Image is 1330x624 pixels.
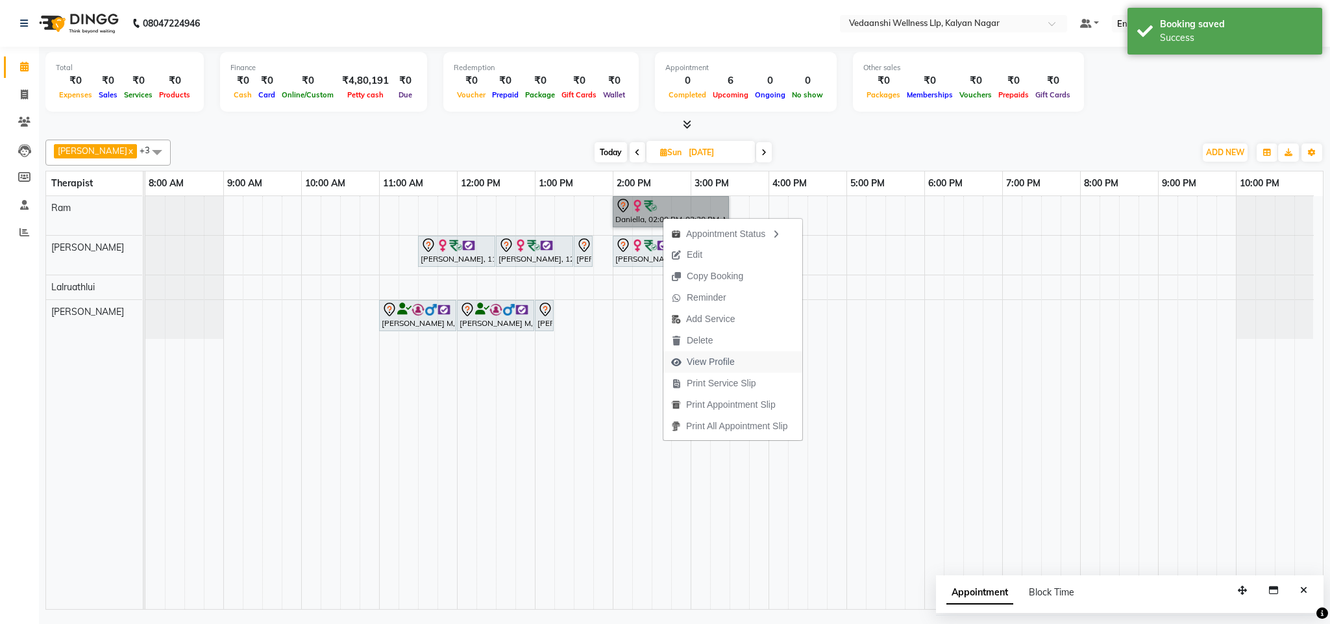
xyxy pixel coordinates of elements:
[671,314,681,324] img: add-service.png
[536,174,576,193] a: 1:00 PM
[687,355,735,369] span: View Profile
[752,90,789,99] span: Ongoing
[687,334,713,347] span: Delete
[863,90,904,99] span: Packages
[51,281,95,293] span: Lalruathlui
[687,377,756,390] span: Print Service Slip
[497,238,572,265] div: [PERSON_NAME], 12:30 PM-01:30 PM, Lightening Facial
[665,62,826,73] div: Appointment
[419,238,494,265] div: [PERSON_NAME], 11:30 AM-12:30 PM, Swedish Massage 60 Min
[995,73,1032,88] div: ₹0
[380,174,426,193] a: 11:00 AM
[789,90,826,99] span: No show
[454,62,628,73] div: Redemption
[1237,174,1283,193] a: 10:00 PM
[709,90,752,99] span: Upcoming
[671,421,681,431] img: printall.png
[145,174,187,193] a: 8:00 AM
[663,222,802,244] div: Appointment Status
[691,174,732,193] a: 3:00 PM
[995,90,1032,99] span: Prepaids
[685,143,750,162] input: 2025-09-07
[56,73,95,88] div: ₹0
[665,73,709,88] div: 0
[230,62,417,73] div: Finance
[95,90,121,99] span: Sales
[278,73,337,88] div: ₹0
[454,90,489,99] span: Voucher
[1032,73,1074,88] div: ₹0
[709,73,752,88] div: 6
[51,177,93,189] span: Therapist
[863,73,904,88] div: ₹0
[769,174,810,193] a: 4:00 PM
[904,73,956,88] div: ₹0
[536,302,552,329] div: [PERSON_NAME] M, 01:00 PM-01:10 PM, Steam
[1294,580,1313,601] button: Close
[558,90,600,99] span: Gift Cards
[665,90,709,99] span: Completed
[58,145,127,156] span: [PERSON_NAME]
[946,581,1013,605] span: Appointment
[489,73,522,88] div: ₹0
[863,62,1074,73] div: Other sales
[600,73,628,88] div: ₹0
[156,73,193,88] div: ₹0
[687,248,702,262] span: Edit
[671,229,681,239] img: apt_status.png
[1203,144,1248,162] button: ADD NEW
[121,90,156,99] span: Services
[51,202,71,214] span: Ram
[522,90,558,99] span: Package
[657,147,685,157] span: Sun
[56,90,95,99] span: Expenses
[614,238,689,265] div: [PERSON_NAME] [PERSON_NAME], 02:00 PM-03:00 PM, Member Plan 60 Min
[558,73,600,88] div: ₹0
[1160,31,1312,45] div: Success
[337,73,394,88] div: ₹4,80,191
[230,73,255,88] div: ₹0
[687,291,726,305] span: Reminder
[752,73,789,88] div: 0
[224,174,265,193] a: 9:00 AM
[956,73,995,88] div: ₹0
[255,90,278,99] span: Card
[121,73,156,88] div: ₹0
[127,145,133,156] a: x
[595,142,627,162] span: Today
[522,73,558,88] div: ₹0
[686,419,787,433] span: Print All Appointment Slip
[33,5,122,42] img: logo
[278,90,337,99] span: Online/Custom
[1206,147,1244,157] span: ADD NEW
[904,90,956,99] span: Memberships
[140,145,160,155] span: +3
[575,238,591,265] div: [PERSON_NAME], 01:30 PM-01:40 PM, Steam
[458,174,504,193] a: 12:00 PM
[395,90,415,99] span: Due
[847,174,888,193] a: 5:00 PM
[789,73,826,88] div: 0
[1032,90,1074,99] span: Gift Cards
[230,90,255,99] span: Cash
[613,174,654,193] a: 2:00 PM
[1029,586,1074,598] span: Block Time
[255,73,278,88] div: ₹0
[600,90,628,99] span: Wallet
[458,302,533,329] div: [PERSON_NAME] M, 12:00 PM-01:00 PM, Swedish Massage with Wintergreen, Bayleaf & Clove 60 Min
[489,90,522,99] span: Prepaid
[1081,174,1122,193] a: 8:00 PM
[686,398,776,412] span: Print Appointment Slip
[394,73,417,88] div: ₹0
[454,73,489,88] div: ₹0
[380,302,455,329] div: [PERSON_NAME] M, 11:00 AM-12:00 PM, Swedish Massage with Wintergreen, Bayleaf & Clove 60 Min
[1160,18,1312,31] div: Booking saved
[156,90,193,99] span: Products
[1159,174,1200,193] a: 9:00 PM
[956,90,995,99] span: Vouchers
[51,306,124,318] span: [PERSON_NAME]
[56,62,193,73] div: Total
[1003,174,1044,193] a: 7:00 PM
[51,242,124,253] span: [PERSON_NAME]
[143,5,200,42] b: 08047224946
